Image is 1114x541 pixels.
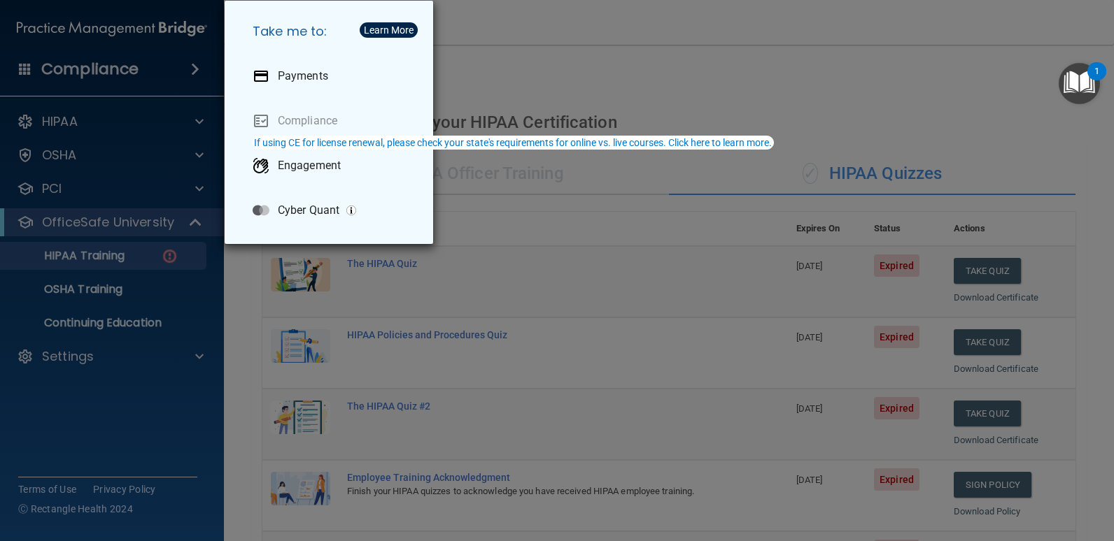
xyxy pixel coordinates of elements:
button: Open Resource Center, 1 new notification [1059,63,1100,104]
a: Engagement [241,146,422,185]
p: Cyber Quant [278,203,339,217]
div: If using CE for license renewal, please check your state's requirements for online vs. live cours... [254,138,772,147]
div: 1 [1094,71,1099,89]
p: Payments [278,69,328,83]
a: Cyber Quant [241,191,422,230]
button: If using CE for license renewal, please check your state's requirements for online vs. live cours... [252,136,774,150]
h5: Take me to: [241,12,422,51]
a: Compliance [241,101,422,140]
p: Engagement [278,159,341,173]
div: Learn More [364,25,414,35]
button: Learn More [360,22,418,38]
a: Payments [241,57,422,96]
